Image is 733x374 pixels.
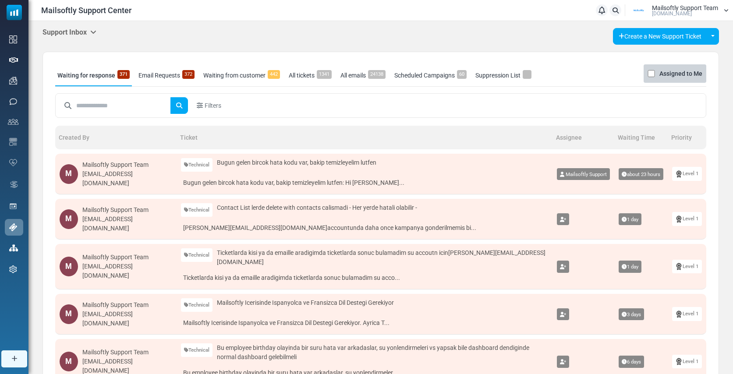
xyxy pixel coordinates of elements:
span: 60 [457,70,467,79]
span: 1 day [619,213,641,226]
a: Level 1 [672,260,702,273]
div: Mailsoftly Support Team [82,253,173,262]
span: 1341 [317,70,332,79]
a: Level 1 [672,212,702,226]
a: Waiting for response371 [55,64,132,86]
a: Level 1 [672,307,702,321]
div: Mailsoftly Support Team [82,160,173,169]
div: M [60,257,78,276]
span: 3 days [619,308,644,321]
span: Mailsoftly Icerisinde Ispanyolca ve Fransizca Dil Destegi Gerekiyor [217,298,394,307]
img: contacts-icon.svg [8,119,18,125]
a: Email Requests372 [136,64,197,86]
img: sms-icon.png [9,98,17,106]
img: domain-health-icon.svg [9,159,17,166]
a: Technical [181,248,212,262]
a: Ticketlarda kisi ya da emaille aradigimda ticketlarda sonuc bulamadim su acco... [181,271,548,285]
a: Level 1 [672,355,702,368]
div: M [60,209,78,229]
a: Mailsoftly Icerisinde Ispanyolca ve Fransizca Dil Destegi Gerekiyor. Ayrica T... [181,316,548,330]
th: Priority [668,126,706,149]
span: 1 day [619,261,641,273]
th: Created By [55,126,177,149]
img: email-templates-icon.svg [9,138,17,146]
th: Assignee [552,126,614,149]
img: settings-icon.svg [9,265,17,273]
span: Mailsoftly Support Center [41,4,131,16]
th: Waiting Time [614,126,668,149]
div: M [60,164,78,184]
div: Mailsoftly Support Team [82,300,173,310]
div: [EMAIL_ADDRESS][DOMAIN_NAME] [82,215,173,233]
span: 371 [117,70,130,79]
label: Assigned to Me [659,68,702,79]
div: Mailsoftly Support Team [82,348,173,357]
img: dashboard-icon.svg [9,35,17,43]
a: All tickets1341 [287,64,334,86]
img: landing_pages.svg [9,202,17,210]
a: Suppression List [473,64,534,86]
span: Filters [205,101,221,110]
span: Mailsoftly Support Team [652,5,718,11]
h5: Support Inbox [42,28,96,36]
a: Technical [181,158,212,172]
img: support-icon-active.svg [9,223,17,231]
a: Mailsoftly Support [557,168,610,180]
img: mailsoftly_icon_blue_white.svg [7,5,22,20]
span: about 23 hours [619,168,663,180]
img: campaigns-icon.png [9,77,17,85]
a: Create a New Support Ticket [613,28,707,45]
img: User Logo [628,4,650,17]
span: Ticketlarda kisi ya da emaille aradigimda ticketlarda sonuc bulamadim su accoutn icin [PERSON_NAM... [217,248,548,267]
span: Contact List lerde delete with contacts calismadi - Her yerde hatali olabilir - [217,203,417,212]
span: 24138 [368,70,386,79]
a: Level 1 [672,167,702,180]
div: [EMAIL_ADDRESS][DOMAIN_NAME] [82,262,173,280]
a: Bugun gelen bircok hata kodu var, bakip temizleyelim lutfen: Hi [PERSON_NAME]... [181,176,548,190]
span: 372 [182,70,195,79]
span: Bu employee birthday olayinda bir suru hata var arkadaslar, su yonlendirmeleri vs yapsak bile das... [217,343,548,362]
div: [EMAIL_ADDRESS][DOMAIN_NAME] [82,169,173,188]
div: M [60,304,78,324]
a: Waiting from customer442 [201,64,282,86]
a: [PERSON_NAME][EMAIL_ADDRESS][DOMAIN_NAME]accountunda daha once kampanya gonderilmemis bi... [181,221,548,235]
span: Mailsoftly Support [566,171,607,177]
a: User Logo Mailsoftly Support Team [DOMAIN_NAME] [628,4,729,17]
span: [DOMAIN_NAME] [652,11,692,16]
a: All emails24138 [338,64,388,86]
a: Technical [181,203,212,217]
a: Technical [181,343,212,357]
span: 6 days [619,356,644,368]
a: Technical [181,298,212,312]
span: Bugun gelen bircok hata kodu var, bakip temizleyelim lutfen [217,158,376,167]
th: Ticket [177,126,552,149]
img: workflow.svg [9,180,19,190]
span: 442 [268,70,280,79]
div: Mailsoftly Support Team [82,205,173,215]
div: [EMAIL_ADDRESS][DOMAIN_NAME] [82,310,173,328]
a: Scheduled Campaigns60 [392,64,469,86]
div: M [60,352,78,371]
